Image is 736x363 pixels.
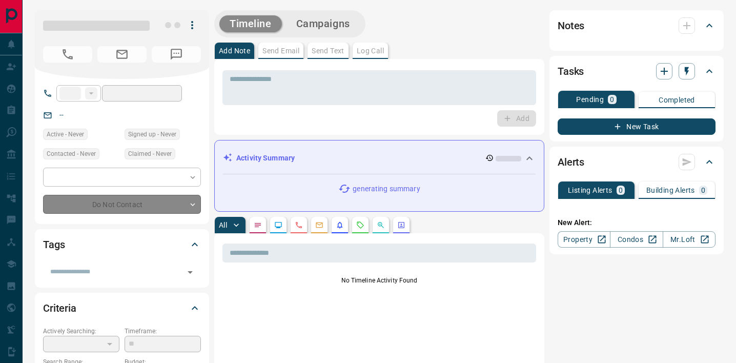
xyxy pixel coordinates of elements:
svg: Calls [295,221,303,229]
h2: Notes [558,17,584,34]
p: Add Note [219,47,250,54]
span: No Number [152,46,201,63]
svg: Agent Actions [397,221,405,229]
span: No Number [43,46,92,63]
div: Criteria [43,296,201,320]
p: Building Alerts [646,187,695,194]
span: Active - Never [47,129,84,139]
span: Signed up - Never [128,129,176,139]
p: 0 [701,187,705,194]
button: Timeline [219,15,282,32]
a: Property [558,231,610,248]
p: No Timeline Activity Found [222,276,536,285]
p: New Alert: [558,217,715,228]
a: Condos [610,231,663,248]
span: Claimed - Never [128,149,172,159]
div: Alerts [558,150,715,174]
p: Activity Summary [236,153,295,164]
svg: Opportunities [377,221,385,229]
div: Do Not Contact [43,195,201,214]
p: Actively Searching: [43,327,119,336]
h2: Tags [43,236,65,253]
p: 0 [610,96,614,103]
button: New Task [558,118,715,135]
p: 0 [619,187,623,194]
button: Open [183,265,197,279]
h2: Criteria [43,300,76,316]
div: Tags [43,232,201,257]
p: Timeframe: [125,327,201,336]
div: Tasks [558,59,715,84]
div: Activity Summary [223,149,536,168]
p: All [219,221,227,229]
div: Notes [558,13,715,38]
h2: Tasks [558,63,584,79]
p: Completed [659,96,695,104]
p: Pending [576,96,604,103]
p: Listing Alerts [568,187,612,194]
svg: Listing Alerts [336,221,344,229]
a: Mr.Loft [663,231,715,248]
svg: Notes [254,221,262,229]
a: -- [59,111,64,119]
svg: Requests [356,221,364,229]
span: No Email [97,46,147,63]
p: generating summary [353,184,420,194]
h2: Alerts [558,154,584,170]
button: Campaigns [286,15,360,32]
svg: Emails [315,221,323,229]
span: Contacted - Never [47,149,96,159]
svg: Lead Browsing Activity [274,221,282,229]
